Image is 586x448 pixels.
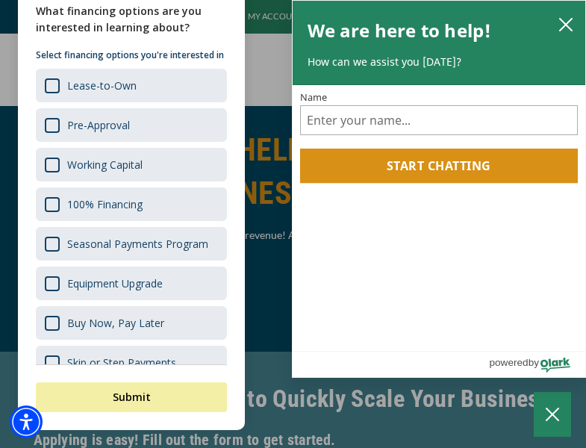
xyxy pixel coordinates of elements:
[534,392,571,437] button: Close Chatbox
[36,227,227,261] div: Seasonal Payments Program
[67,78,137,93] div: Lease-to-Own
[308,16,492,46] h2: We are here to help!
[67,316,164,330] div: Buy Now, Pay Later
[67,237,208,251] div: Seasonal Payments Program
[36,148,227,181] div: Working Capital
[36,267,227,300] div: Equipment Upgrade
[489,352,585,377] a: Powered by Olark
[67,276,163,290] div: Equipment Upgrade
[36,3,227,36] div: What financing options are you interested in learning about?
[36,69,227,102] div: Lease-to-Own
[554,13,578,34] button: close chatbox
[67,118,130,132] div: Pre-Approval
[67,355,176,370] div: Skip or Step Payments
[36,306,227,340] div: Buy Now, Pay Later
[300,93,579,102] label: Name
[489,353,528,372] span: powered
[300,149,579,183] button: Start chatting
[36,346,227,379] div: Skip or Step Payments
[529,353,539,372] span: by
[36,48,227,63] p: Select financing options you're interested in
[36,382,227,412] button: Submit
[36,108,227,142] div: Pre-Approval
[300,105,579,135] input: Name
[67,158,143,172] div: Working Capital
[10,405,43,438] div: Accessibility Menu
[308,55,571,69] p: How can we assist you [DATE]?
[36,187,227,221] div: 100% Financing
[67,197,143,211] div: 100% Financing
